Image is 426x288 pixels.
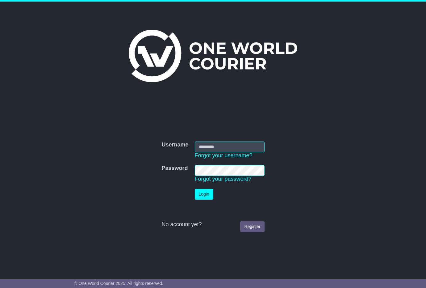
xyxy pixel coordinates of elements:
[74,281,163,286] span: © One World Courier 2025. All rights reserved.
[129,30,297,82] img: One World
[161,165,188,172] label: Password
[240,221,264,232] a: Register
[195,152,253,159] a: Forgot your username?
[161,142,188,148] label: Username
[161,221,264,228] div: No account yet?
[195,189,213,200] button: Login
[195,176,252,182] a: Forgot your password?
